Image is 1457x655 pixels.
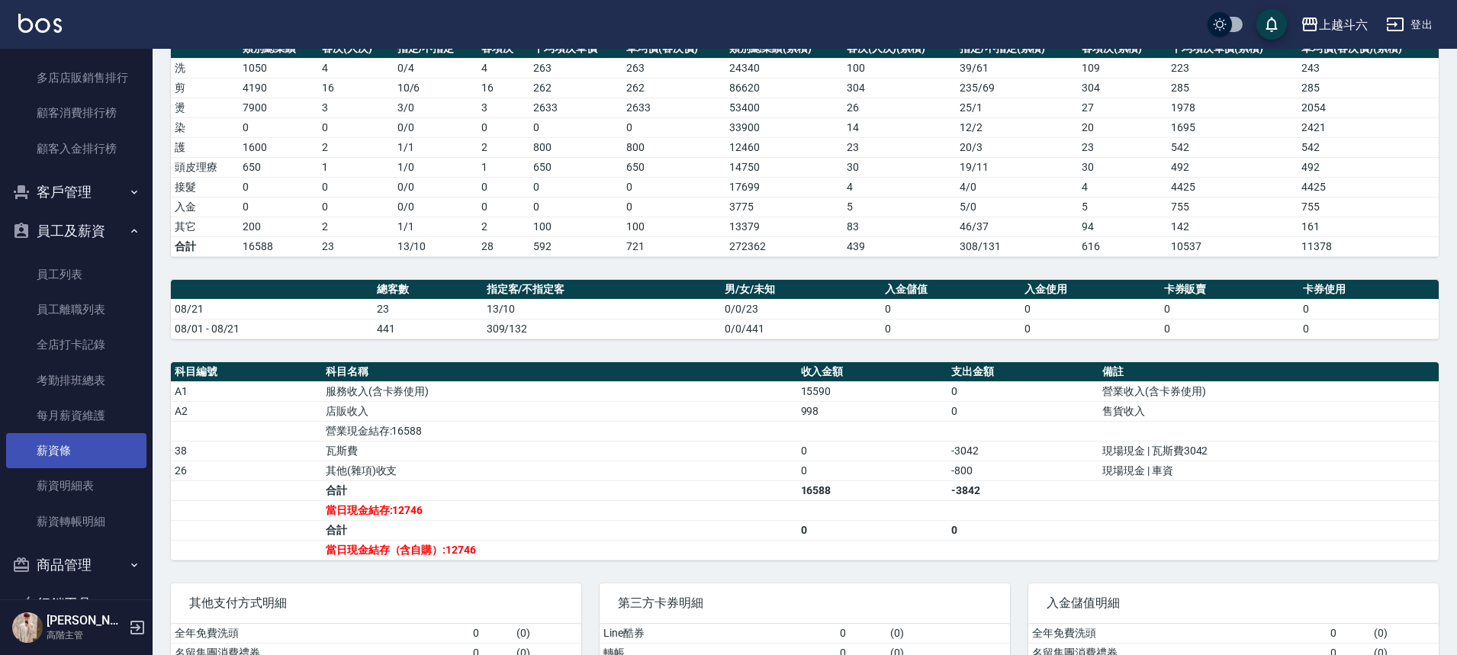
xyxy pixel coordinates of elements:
[836,624,886,644] td: 0
[322,421,797,441] td: 營業現金結存:16588
[947,520,1098,540] td: 0
[394,58,478,78] td: 0 / 4
[171,280,1439,339] table: a dense table
[171,381,322,401] td: A1
[843,98,956,117] td: 26
[1021,319,1160,339] td: 0
[622,197,725,217] td: 0
[721,319,881,339] td: 0/0/441
[1167,137,1298,157] td: 542
[171,624,469,644] td: 全年免費洗頭
[797,381,948,401] td: 15590
[171,58,239,78] td: 洗
[6,292,146,327] a: 員工離職列表
[1298,177,1439,197] td: 4425
[947,381,1098,401] td: 0
[394,217,478,236] td: 1 / 1
[529,98,622,117] td: 2633
[1167,157,1298,177] td: 492
[1167,78,1298,98] td: 285
[322,520,797,540] td: 合計
[1298,78,1439,98] td: 285
[478,157,529,177] td: 1
[6,257,146,292] a: 員工列表
[947,362,1098,382] th: 支出金額
[797,441,948,461] td: 0
[394,98,478,117] td: 3 / 0
[956,177,1078,197] td: 4 / 0
[622,78,725,98] td: 262
[47,613,124,628] h5: [PERSON_NAME]
[725,197,842,217] td: 3775
[1078,58,1167,78] td: 109
[239,137,318,157] td: 1600
[1047,596,1420,611] span: 入金儲值明細
[394,137,478,157] td: 1 / 1
[318,98,394,117] td: 3
[171,117,239,137] td: 染
[1078,197,1167,217] td: 5
[171,78,239,98] td: 剪
[189,596,563,611] span: 其他支付方式明細
[725,78,842,98] td: 86620
[1256,9,1287,40] button: save
[622,236,725,256] td: 721
[6,363,146,398] a: 考勤排班總表
[1098,381,1439,401] td: 營業收入(含卡券使用)
[947,480,1098,500] td: -3842
[1167,98,1298,117] td: 1978
[239,236,318,256] td: 16588
[1078,217,1167,236] td: 94
[1098,401,1439,421] td: 售貨收入
[1167,177,1298,197] td: 4425
[529,177,622,197] td: 0
[956,98,1078,117] td: 25 / 1
[171,137,239,157] td: 護
[239,58,318,78] td: 1050
[622,58,725,78] td: 263
[239,217,318,236] td: 200
[239,197,318,217] td: 0
[18,14,62,33] img: Logo
[394,177,478,197] td: 0 / 0
[843,137,956,157] td: 23
[373,280,483,300] th: 總客數
[322,461,797,480] td: 其他(雜項)收支
[394,236,478,256] td: 13/10
[529,58,622,78] td: 263
[1298,197,1439,217] td: 755
[947,441,1098,461] td: -3042
[600,624,836,644] td: Line酷券
[622,98,725,117] td: 2633
[1298,157,1439,177] td: 492
[513,624,581,644] td: ( 0 )
[12,612,43,643] img: Person
[956,117,1078,137] td: 12 / 2
[6,504,146,539] a: 薪資轉帳明細
[318,197,394,217] td: 0
[239,157,318,177] td: 650
[239,177,318,197] td: 0
[322,500,797,520] td: 當日現金結存:12746
[1299,280,1439,300] th: 卡券使用
[725,236,842,256] td: 272362
[956,78,1078,98] td: 235 / 69
[6,433,146,468] a: 薪資條
[1167,217,1298,236] td: 142
[843,217,956,236] td: 83
[171,362,1439,560] table: a dense table
[6,584,146,624] button: 行銷工具
[171,299,373,319] td: 08/21
[239,98,318,117] td: 7900
[483,299,722,319] td: 13/10
[725,157,842,177] td: 14750
[725,217,842,236] td: 13379
[1078,177,1167,197] td: 4
[478,236,529,256] td: 28
[171,217,239,236] td: 其它
[394,117,478,137] td: 0 / 0
[6,398,146,433] a: 每月薪資維護
[622,117,725,137] td: 0
[843,236,956,256] td: 439
[483,280,722,300] th: 指定客/不指定客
